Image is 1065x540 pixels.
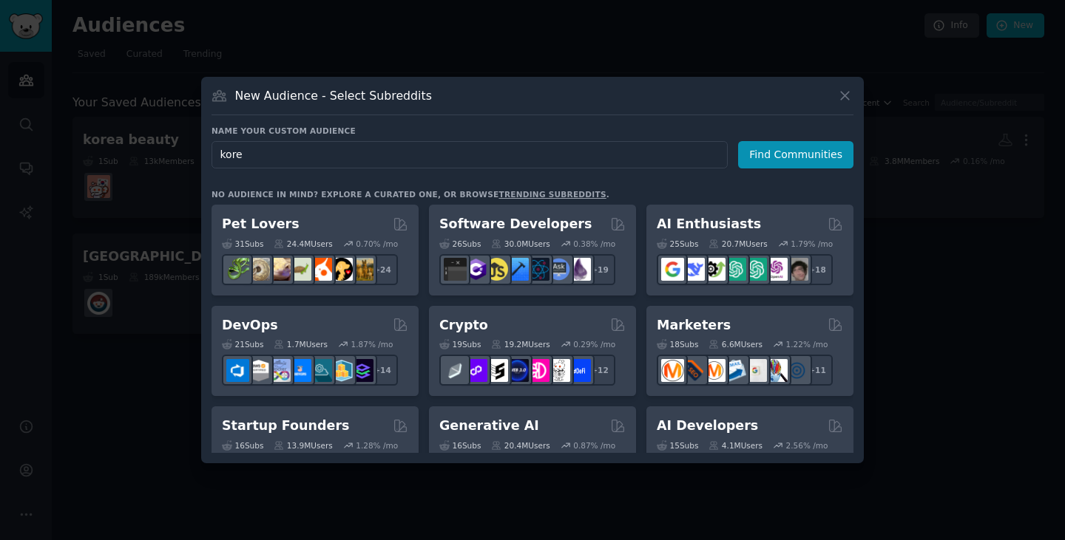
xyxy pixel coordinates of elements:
div: 4.1M Users [709,440,763,451]
div: 1.22 % /mo [786,339,828,349]
img: content_marketing [661,359,684,382]
div: + 14 [367,355,398,386]
img: csharp [464,258,487,281]
img: AWS_Certified_Experts [247,359,270,382]
div: + 19 [584,254,615,285]
div: 1.7M Users [274,339,328,349]
img: reactnative [527,258,550,281]
img: OpenAIDev [765,258,788,281]
img: ballpython [247,258,270,281]
img: learnjavascript [485,258,508,281]
div: 1.87 % /mo [351,339,393,349]
div: 20.7M Users [709,239,767,249]
h2: Marketers [657,316,731,335]
img: OnlineMarketing [785,359,808,382]
div: + 11 [802,355,833,386]
img: CryptoNews [547,359,570,382]
img: ethstaker [485,359,508,382]
div: 19.2M Users [491,339,550,349]
div: + 24 [367,254,398,285]
img: defi_ [568,359,591,382]
div: 30.0M Users [491,239,550,249]
div: + 12 [584,355,615,386]
img: MarketingResearch [765,359,788,382]
h3: Name your custom audience [212,126,853,136]
div: No audience in mind? Explore a curated one, or browse . [212,189,609,199]
img: chatgpt_promptDesign [723,258,746,281]
img: elixir [568,258,591,281]
img: dogbreed [351,258,373,281]
div: 0.87 % /mo [573,440,615,451]
h2: Generative AI [439,417,539,435]
img: turtle [288,258,311,281]
img: AskComputerScience [547,258,570,281]
h2: Pet Lovers [222,215,300,233]
div: 24.4M Users [274,239,332,249]
img: platformengineering [309,359,332,382]
img: Emailmarketing [723,359,746,382]
div: 0.29 % /mo [573,339,615,349]
img: DevOpsLinks [288,359,311,382]
img: herpetology [226,258,249,281]
img: azuredevops [226,359,249,382]
img: Docker_DevOps [268,359,291,382]
h2: Startup Founders [222,417,349,435]
img: web3 [506,359,529,382]
img: bigseo [682,359,705,382]
div: 0.70 % /mo [356,239,398,249]
input: Pick a short name, like "Digital Marketers" or "Movie-Goers" [212,141,728,168]
img: ethfinance [444,359,467,382]
div: 1.79 % /mo [791,239,833,249]
h2: AI Developers [657,417,758,435]
img: ArtificalIntelligence [785,258,808,281]
h2: Crypto [439,316,488,335]
h2: DevOps [222,316,278,335]
div: 25 Sub s [657,239,698,249]
img: PetAdvice [330,258,353,281]
img: software [444,258,467,281]
h3: New Audience - Select Subreddits [235,88,432,103]
img: googleads [744,359,767,382]
div: + 18 [802,254,833,285]
img: cockatiel [309,258,332,281]
a: trending subreddits [498,190,606,199]
img: 0xPolygon [464,359,487,382]
div: 19 Sub s [439,339,481,349]
div: 20.4M Users [491,440,550,451]
h2: AI Enthusiasts [657,215,761,233]
div: 15 Sub s [657,440,698,451]
h2: Software Developers [439,215,592,233]
div: 6.6M Users [709,339,763,349]
div: 16 Sub s [439,440,481,451]
img: leopardgeckos [268,258,291,281]
button: Find Communities [738,141,853,168]
div: 1.28 % /mo [356,440,398,451]
img: aws_cdk [330,359,353,382]
img: GoogleGeminiAI [661,258,684,281]
img: PlatformEngineers [351,359,373,382]
div: 26 Sub s [439,239,481,249]
img: AItoolsCatalog [703,258,726,281]
div: 13.9M Users [274,440,332,451]
div: 18 Sub s [657,339,698,349]
div: 31 Sub s [222,239,263,249]
div: 16 Sub s [222,440,263,451]
div: 2.56 % /mo [786,440,828,451]
img: defiblockchain [527,359,550,382]
img: iOSProgramming [506,258,529,281]
img: DeepSeek [682,258,705,281]
img: AskMarketing [703,359,726,382]
div: 0.38 % /mo [573,239,615,249]
img: chatgpt_prompts_ [744,258,767,281]
div: 21 Sub s [222,339,263,349]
